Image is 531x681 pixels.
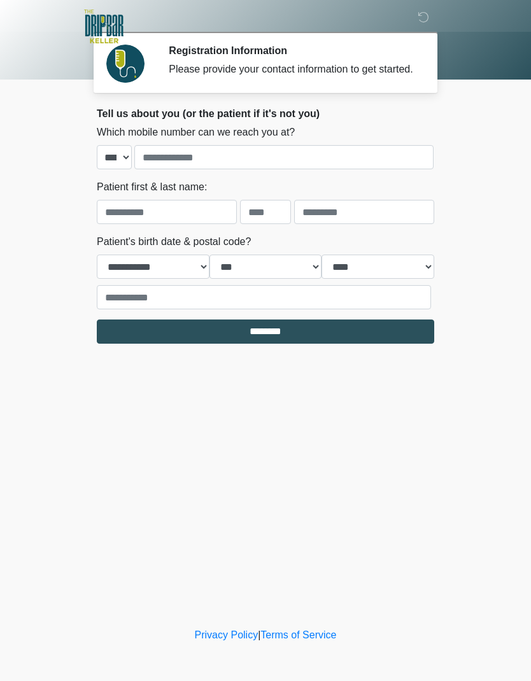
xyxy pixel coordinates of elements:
[84,10,124,43] img: The DRIPBaR - Keller Logo
[97,108,434,120] h2: Tell us about you (or the patient if it's not you)
[106,45,145,83] img: Agent Avatar
[97,234,251,249] label: Patient's birth date & postal code?
[260,629,336,640] a: Terms of Service
[169,62,415,77] div: Please provide your contact information to get started.
[258,629,260,640] a: |
[195,629,258,640] a: Privacy Policy
[97,179,207,195] label: Patient first & last name:
[97,125,295,140] label: Which mobile number can we reach you at?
